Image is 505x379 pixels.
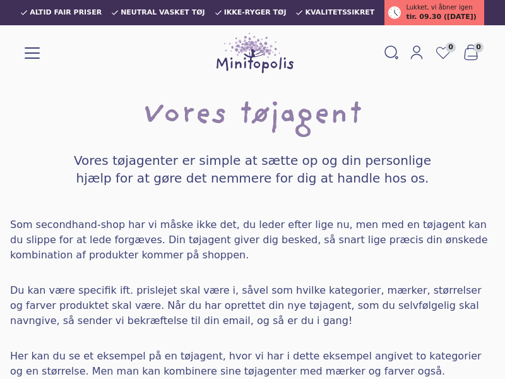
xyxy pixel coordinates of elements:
[30,9,102,16] span: Altid fair priser
[224,9,287,16] span: Ikke-ryger tøj
[217,33,294,73] img: Minitopolis logo
[143,96,362,136] h1: Vores tøjagent
[121,9,205,16] span: Neutral vasket tøj
[10,283,495,328] div: Du kan være specifik ift. prislejet skal være i, såvel som hvilke kategorier, mærker, størrelser ...
[446,42,456,52] span: 0
[10,349,495,379] div: Her kan du se et eksempel på en tøjagent, hvor vi har i dette eksempel angivet to kategorier og e...
[457,41,485,65] button: 0
[10,217,495,263] div: Som secondhand-shop har vi måske ikke det, du leder efter lige nu, men med en tøjagent kan du sli...
[406,3,472,12] span: Lukket, vi åbner igen
[406,12,476,23] span: tir. 09.30 ([DATE])
[404,42,429,64] a: Mit Minitopolis login
[305,9,374,16] span: Kvalitetssikret
[59,152,446,187] h4: Vores tøjagenter er simple at sætte op og din personlige hjælp for at gøre det nemmere for dig at...
[473,42,484,52] span: 0
[429,41,457,65] a: 0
